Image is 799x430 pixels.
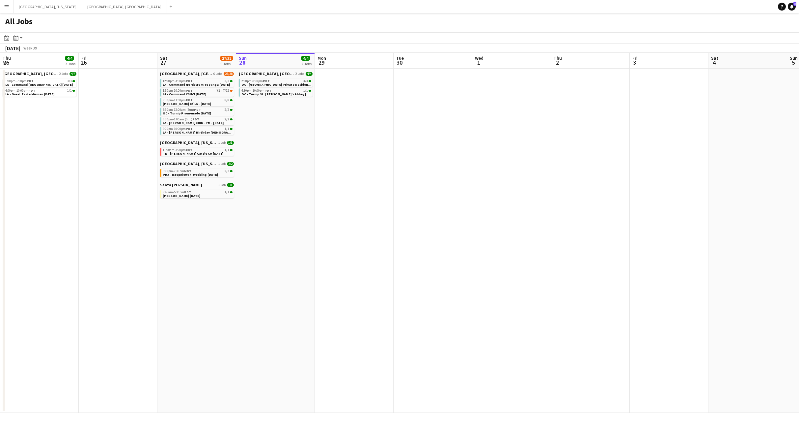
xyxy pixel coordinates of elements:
[163,169,191,173] span: 5:00pm-9:30pm
[225,99,229,102] span: 8/8
[160,161,234,166] a: [GEOGRAPHIC_DATA], [US_STATE]1 Job2/2
[303,79,308,83] span: 3/3
[163,79,193,83] span: 12:00pm-4:30pm
[306,72,313,76] span: 4/4
[163,127,193,131] span: 6:00pm-10:00pm
[631,59,638,66] span: 3
[220,56,233,61] span: 27/32
[5,79,34,83] span: 1:00pm-5:30pm
[218,183,226,187] span: 1 Job
[213,72,222,76] span: 6 Jobs
[301,56,310,61] span: 4/4
[5,79,75,86] a: 1:00pm-5:30pmPDT3/3LA - Command [GEOGRAPHIC_DATA] [DATE]
[241,82,323,87] span: OC - Moloo Private Residence 9.28.25
[163,107,233,115] a: 5:30pm-12:00am (Sun)PDT2/2OC - Turnip Promenade [DATE]
[5,82,73,87] span: LA - Command Union Station 9.25.25
[230,170,233,172] span: 2/2
[160,140,234,161] div: [GEOGRAPHIC_DATA], [US_STATE]1 Job1/111:00am-3:00pmCDT1/1TN - [PERSON_NAME] Cattle Co [DATE]
[225,169,229,173] span: 2/2
[186,148,192,152] span: CDT
[263,79,270,83] span: PDT
[5,88,75,96] a: 4:00pm-10:00pmPDT1/1LA - Great Taste Mirman [DATE]
[160,161,217,166] span: Phoenix, Arizona
[3,71,58,76] span: Los Angeles, CA
[163,111,211,115] span: OC - Turnip Promenade 9.27.25
[238,59,247,66] span: 28
[163,117,233,125] a: 5:30pm-1:00am (Sun)PDT2/2LA - [PERSON_NAME] Club - PM - [DATE]
[3,55,11,61] span: Thu
[225,108,229,111] span: 2/2
[239,71,294,76] span: Los Angeles, CA
[241,92,316,96] span: OC - Turnip St. Michael's Abbey 9.28.25
[192,117,199,121] span: PDT
[309,90,311,92] span: 1/1
[793,2,796,6] span: 3
[163,172,218,177] span: PHX - Rzepniewski Wedding 9.27.25
[223,89,229,92] span: 7/12
[163,102,211,106] span: LA - Ebell of LA - 9.27.25
[225,191,229,194] span: 1/1
[160,71,234,140] div: [GEOGRAPHIC_DATA], [GEOGRAPHIC_DATA]6 Jobs23/2812:00pm-4:30pmPDT3/3LA - Command Nordstrom Topanga...
[788,3,796,11] a: 3
[230,80,233,82] span: 3/3
[230,99,233,101] span: 8/8
[230,90,233,92] span: 7/12
[67,79,72,83] span: 3/3
[632,55,638,61] span: Fri
[184,169,191,173] span: MDT
[81,55,87,61] span: Fri
[227,162,234,166] span: 2/2
[230,128,233,130] span: 1/1
[163,98,233,106] a: 3:30pm-11:00pmPDT8/8[PERSON_NAME] of LA - [DATE]
[239,71,313,98] div: [GEOGRAPHIC_DATA], [GEOGRAPHIC_DATA]2 Jobs4/42:30pm-8:00pmPDT3/3OC - [GEOGRAPHIC_DATA] Private Re...
[241,79,270,83] span: 2:30pm-8:00pm
[163,127,233,134] a: 6:00pm-10:00pmPDT1/1LA - [PERSON_NAME] Birthday [DEMOGRAPHIC_DATA]
[163,191,191,194] span: 6:45am-5:30pm
[160,55,167,61] span: Sat
[2,59,11,66] span: 25
[160,182,202,187] span: Santa Barbara
[65,61,75,66] div: 2 Jobs
[317,59,326,66] span: 29
[396,55,404,61] span: Tue
[303,89,308,92] span: 1/1
[789,59,798,66] span: 5
[72,80,75,82] span: 3/3
[186,79,193,83] span: PDT
[163,169,233,176] a: 5:00pm-9:30pmMDT2/2PHX - Rzepniewski Wedding [DATE]
[163,118,199,121] span: 5:30pm-1:00am (Sun)
[790,55,798,61] span: Sun
[474,59,483,66] span: 1
[225,118,229,121] span: 2/2
[230,109,233,111] span: 2/2
[163,99,193,102] span: 3:30pm-11:00pm
[163,88,233,96] a: 1:30pm-10:00pmPDT7I•7/12LA - Command CSUCI [DATE]
[160,71,234,76] a: [GEOGRAPHIC_DATA], [GEOGRAPHIC_DATA]6 Jobs23/28
[711,55,718,61] span: Sat
[163,194,200,198] span: SB - Dina 9.27.25
[160,71,212,76] span: Los Angeles, CA
[163,121,224,125] span: LA - Jonathan Club - PM - 9.27.25
[194,107,201,112] span: PDT
[186,98,193,102] span: PDT
[241,88,311,96] a: 4:30pm-10:00pmPDT1/1OC - Turnip St. [PERSON_NAME]'s Abbey [DATE]
[160,182,234,187] a: Santa [PERSON_NAME]1 Job1/1
[317,55,326,61] span: Mon
[163,108,201,111] span: 5:30pm-12:00am (Sun)
[163,148,192,152] span: 11:00am-3:00pm
[475,55,483,61] span: Wed
[163,148,233,155] a: 11:00am-3:00pmCDT1/1TN - [PERSON_NAME] Cattle Co [DATE]
[239,71,313,76] a: [GEOGRAPHIC_DATA], [GEOGRAPHIC_DATA]2 Jobs4/4
[224,72,234,76] span: 23/28
[72,90,75,92] span: 1/1
[227,141,234,145] span: 1/1
[80,59,87,66] span: 26
[264,88,271,93] span: PDT
[5,92,54,96] span: LA - Great Taste Mirman 9.25.25
[65,56,74,61] span: 4/4
[163,190,233,198] a: 6:45am-5:30pmPDT1/1[PERSON_NAME] [DATE]
[163,151,223,156] span: TN - Semler Cattle Co 9.27.25
[163,79,233,86] a: 12:00pm-4:30pmPDT3/3LA - Command Nordstrom Topanga [DATE]
[553,59,562,66] span: 2
[241,89,271,92] span: 4:30pm-10:00pm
